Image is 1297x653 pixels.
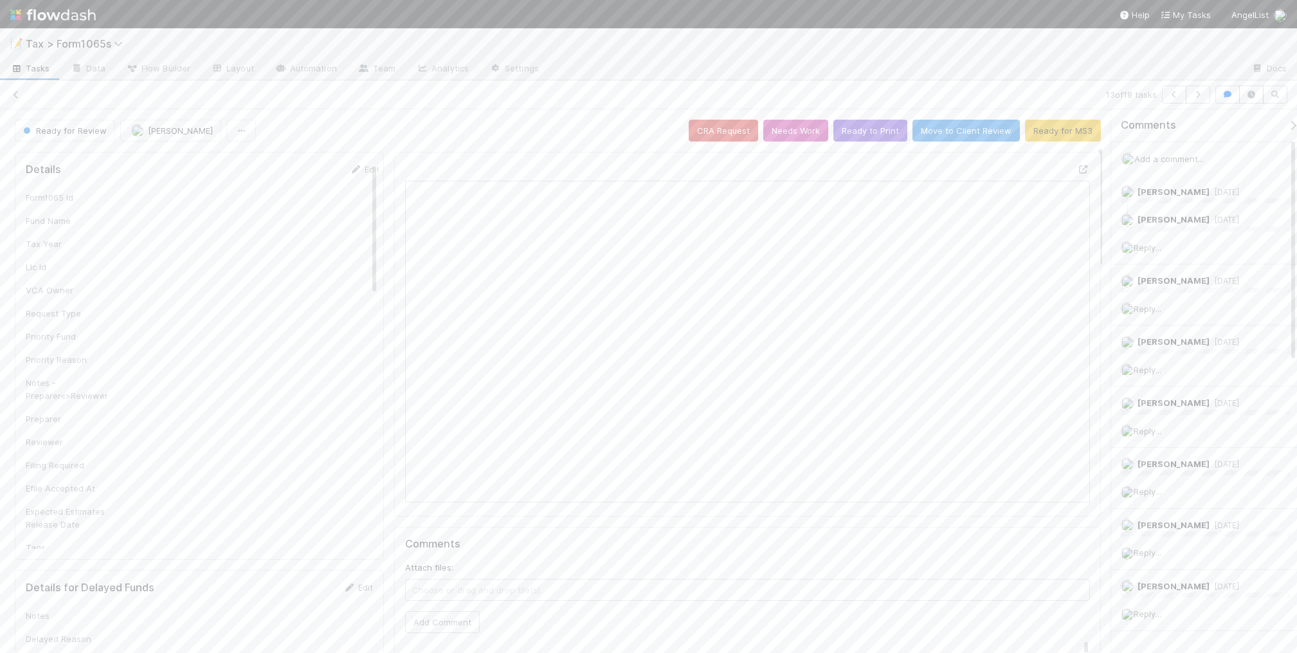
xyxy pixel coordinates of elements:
[10,4,96,26] img: logo-inverted-e16ddd16eac7371096b0.svg
[1241,59,1297,80] a: Docs
[26,459,122,472] div: Filing Required
[1210,459,1239,469] span: [DATE]
[1121,214,1134,226] img: avatar_66854b90-094e-431f-b713-6ac88429a2b8.png
[131,124,144,137] img: avatar_66854b90-094e-431f-b713-6ac88429a2b8.png
[26,330,122,343] div: Priority Fund
[1134,304,1161,314] span: Reply...
[1134,547,1161,558] span: Reply...
[26,237,122,250] div: Tax Year
[26,307,122,320] div: Request Type
[689,120,758,142] button: CRA Request
[26,632,122,645] div: Delayed Reason
[405,561,453,574] label: Attach files:
[1121,580,1134,593] img: avatar_d45d11ee-0024-4901-936f-9df0a9cc3b4e.png
[1121,457,1134,470] img: avatar_04ed6c9e-3b93-401c-8c3a-8fad1b1fc72c.png
[405,611,480,633] button: Add Comment
[1138,214,1210,225] span: [PERSON_NAME]
[1134,365,1161,375] span: Reply...
[1160,8,1211,21] a: My Tasks
[912,120,1020,142] button: Move to Client Review
[26,191,122,204] div: Form1065 Id
[148,125,213,136] span: [PERSON_NAME]
[26,412,122,425] div: Preparer
[1138,187,1210,197] span: [PERSON_NAME]
[1210,215,1239,225] span: [DATE]
[21,125,107,136] span: Ready for Review
[1121,185,1134,198] img: avatar_66854b90-094e-431f-b713-6ac88429a2b8.png
[1134,486,1161,497] span: Reply...
[1134,243,1161,253] span: Reply...
[1210,187,1239,197] span: [DATE]
[406,580,1089,600] span: Choose or drag and drop file(s)
[1106,88,1157,101] span: 13 of 18 tasks
[120,120,221,142] button: [PERSON_NAME]
[405,181,1090,502] iframe: To enrich screen reader interactions, please activate Accessibility in Grammarly extension settings
[1160,10,1211,20] span: My Tasks
[26,541,122,554] div: Tags
[26,261,122,273] div: Llc Id
[26,163,61,176] h5: Details
[26,214,122,227] div: Fund Name
[1121,608,1134,621] img: avatar_45ea4894-10ca-450f-982d-dabe3bd75b0b.png
[1121,275,1134,288] img: avatar_66854b90-094e-431f-b713-6ac88429a2b8.png
[1121,241,1134,254] img: avatar_45ea4894-10ca-450f-982d-dabe3bd75b0b.png
[1121,336,1134,349] img: avatar_66854b90-094e-431f-b713-6ac88429a2b8.png
[10,38,23,49] span: 📝
[15,120,115,142] button: Ready for Review
[347,59,406,80] a: Team
[1119,8,1150,21] div: Help
[264,59,347,80] a: Automation
[26,505,122,531] div: Expected Estimates Release Date
[1138,398,1210,408] span: [PERSON_NAME]
[26,353,122,366] div: Priority Reason
[1121,486,1134,499] img: avatar_45ea4894-10ca-450f-982d-dabe3bd75b0b.png
[201,59,264,80] a: Layout
[116,59,201,80] a: Flow Builder
[26,582,154,594] h5: Details for Delayed Funds
[26,376,122,402] div: Notes - Preparer<>Reviewer
[833,120,907,142] button: Ready to Print
[1121,397,1134,410] img: avatar_66854b90-094e-431f-b713-6ac88429a2b8.png
[763,120,828,142] button: Needs Work
[1210,398,1239,408] span: [DATE]
[26,284,122,297] div: VCA Owner
[1134,154,1204,164] span: Add a comment...
[1274,9,1287,22] img: avatar_45ea4894-10ca-450f-982d-dabe3bd75b0b.png
[349,164,379,174] a: Edit
[1121,519,1134,531] img: avatar_711f55b7-5a46-40da-996f-bc93b6b86381.png
[26,37,129,50] span: Tax > Form1065s
[1121,152,1134,165] img: avatar_45ea4894-10ca-450f-982d-dabe3bd75b0b.png
[1210,276,1239,286] span: [DATE]
[1138,459,1210,469] span: [PERSON_NAME]
[479,59,549,80] a: Settings
[405,538,1090,551] h5: Comments
[1121,119,1176,132] span: Comments
[1138,520,1210,530] span: [PERSON_NAME]
[1138,275,1210,286] span: [PERSON_NAME]
[1231,10,1269,20] span: AngelList
[1121,425,1134,437] img: avatar_45ea4894-10ca-450f-982d-dabe3bd75b0b.png
[1138,581,1210,591] span: [PERSON_NAME]
[343,582,373,593] a: Edit
[406,59,479,80] a: Analytics
[1134,609,1161,619] span: Reply...
[1121,547,1134,560] img: avatar_45ea4894-10ca-450f-982d-dabe3bd75b0b.png
[1121,363,1134,376] img: avatar_45ea4894-10ca-450f-982d-dabe3bd75b0b.png
[1025,120,1101,142] button: Ready for MS3
[1138,336,1210,347] span: [PERSON_NAME]
[1210,582,1239,591] span: [DATE]
[26,609,122,622] div: Notes
[26,482,122,495] div: Efile Accepted At
[1121,302,1134,315] img: avatar_45ea4894-10ca-450f-982d-dabe3bd75b0b.png
[1134,426,1161,436] span: Reply...
[26,436,122,448] div: Reviewer
[10,62,50,75] span: Tasks
[126,62,190,75] span: Flow Builder
[1210,337,1239,347] span: [DATE]
[60,59,116,80] a: Data
[1210,520,1239,530] span: [DATE]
